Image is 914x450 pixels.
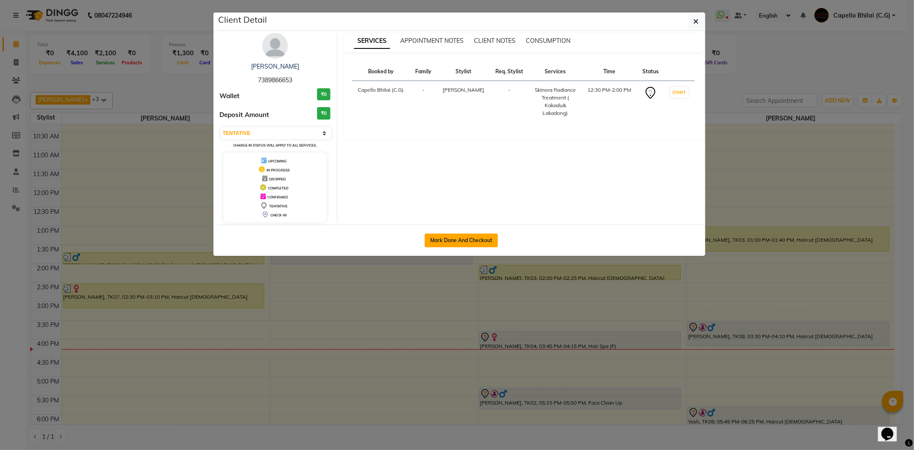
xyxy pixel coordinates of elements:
[490,81,529,123] td: -
[443,87,484,93] span: [PERSON_NAME]
[267,168,290,172] span: IN PROGRESS
[400,37,464,45] span: APPOINTMENT NOTES
[410,81,437,123] td: -
[317,88,330,101] h3: ₹0
[269,204,288,208] span: TENTATIVE
[220,110,270,120] span: Deposit Amount
[352,81,410,123] td: Capello Bhilai (C.G)
[878,416,905,441] iframe: chat widget
[352,63,410,81] th: Booked by
[317,107,330,120] h3: ₹0
[269,177,286,181] span: DROPPED
[268,186,288,190] span: COMPLETED
[251,63,299,70] a: [PERSON_NAME]
[258,76,292,84] span: 7389866653
[270,213,287,217] span: CHECK-IN
[233,143,317,147] small: Change in status will apply to all services.
[671,87,688,98] button: START
[437,63,490,81] th: Stylist
[267,195,288,199] span: CONFIRMED
[581,81,637,123] td: 12:30 PM-2:00 PM
[354,33,390,49] span: SERVICES
[268,159,287,163] span: UPCOMING
[219,13,267,26] h5: Client Detail
[220,91,240,101] span: Wallet
[474,37,515,45] span: CLIENT NOTES
[534,86,577,117] div: Skinora Radiance Treatment ( Kakadu& Lakadong)
[529,63,582,81] th: Services
[526,37,570,45] span: CONSUMPTION
[262,33,288,59] img: avatar
[581,63,637,81] th: Time
[637,63,664,81] th: Status
[425,234,498,247] button: Mark Done And Checkout
[490,63,529,81] th: Req. Stylist
[410,63,437,81] th: Family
